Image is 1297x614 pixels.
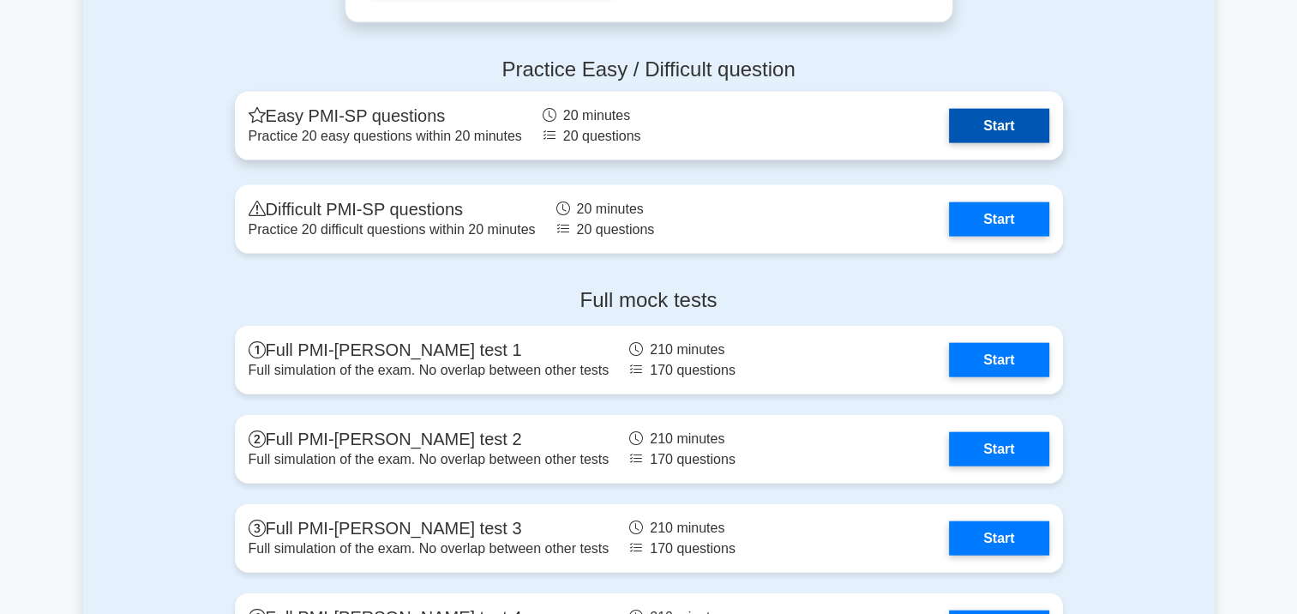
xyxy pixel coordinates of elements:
[235,57,1063,82] h4: Practice Easy / Difficult question
[949,202,1048,237] a: Start
[949,343,1048,377] a: Start
[235,288,1063,313] h4: Full mock tests
[949,432,1048,467] a: Start
[949,109,1048,143] a: Start
[949,521,1048,556] a: Start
